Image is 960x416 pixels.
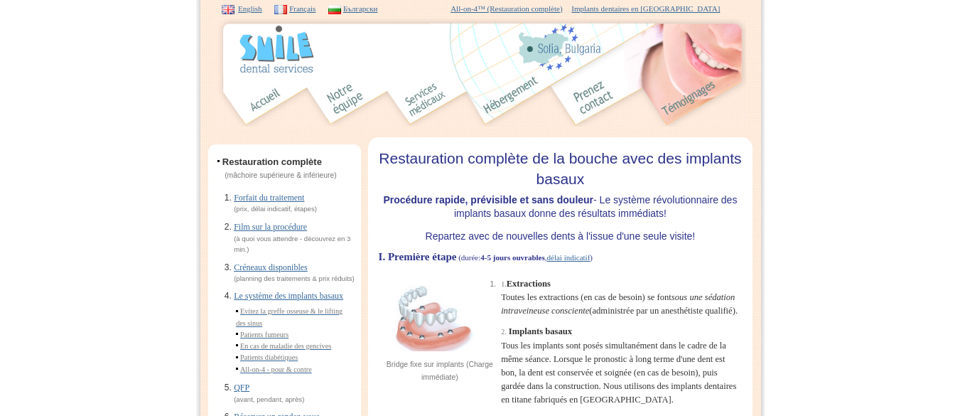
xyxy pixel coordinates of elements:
img: accommodation_fr.jpg [480,74,543,127]
img: offer_fr.jpg [402,74,448,127]
img: FR [274,5,287,14]
img: 1. Bridge fixe sur implants (Charge immédiate) [381,264,487,358]
a: délai indicatif [547,253,590,262]
h2: - Le système révolutionnaire des implants basaux donne des résultats immédiats! [379,193,743,221]
span: (durée: , ) [458,253,593,262]
img: testimonials_fr.jpg [658,74,747,127]
a: All-on-4 - pour & contre [240,366,312,373]
a: Evitez la greffe osseuse & le lifting des sinus [236,307,343,326]
a: Clinique et équipe [317,94,370,105]
img: dot.gif [217,160,220,164]
a: All-on-4™ (Restauration complète) [451,4,562,13]
a: English [238,4,262,13]
a: Accueil [246,94,286,105]
a: Contacts [573,94,628,105]
img: dot.gif [236,310,238,314]
b: Implants basaux [509,326,572,336]
a: Български [343,4,378,13]
img: team_fr.jpg [317,74,370,127]
p: Tous les implants sont posés simultanément dans le cadre de la même séance. Lorsque le pronostic ... [501,325,740,406]
span: 1. [501,280,507,288]
span: (à quoi vous attendre - découvrez en 3 min.) [234,235,350,254]
a: Français [289,4,315,13]
a: Film sur la procédure [234,222,307,232]
img: dot.gif [236,333,238,337]
span: 2. [501,328,507,336]
img: 6.jpg [628,74,658,127]
b: Extractions [507,279,551,289]
a: QFP [234,383,249,393]
img: logo.gif [238,24,315,74]
a: Bouche entière implants dentaires (prix complet, délais, étapes) [402,94,448,105]
img: EN [222,5,234,14]
a: Forfait du traitement [234,193,304,203]
strong: 4-5 jours ouvrables [480,253,544,262]
img: 5.jpg [543,74,573,127]
img: appointment_fr.jpg [573,74,628,127]
a: Créneaux disponibles [234,262,308,272]
img: 3.jpg [370,74,402,127]
img: 2.jpg [286,74,317,127]
h1: Restauration complète de la bouche avec des implants basaux [379,137,743,190]
b: Restauration complète [222,156,322,167]
a: Témoignages [658,94,747,105]
a: En cas de maladie des gencives [240,342,331,350]
img: 4.jpg [448,74,480,127]
span: (prix, délai indicatif, étapes) [234,205,317,213]
img: dot.gif [236,356,238,361]
b: Procédure rapide, prévisible et sans douleur [383,194,593,206]
span: (planning des traitements & prix réduits) [234,274,355,282]
img: 1.jpg [213,74,246,127]
a: Implants dentaires en [GEOGRAPHIC_DATA] [571,4,720,13]
img: dot.gif [236,344,238,348]
img: BG [328,5,341,14]
a: Patients fumeurs [240,331,288,338]
img: home_fr.jpg [246,74,286,127]
span: I. Première étape [379,251,457,262]
p: Toutes les extractions (en cas de besoin) se font (administrée par un anesthétiste qualifié). [501,264,740,319]
span: (mâchoire supérieure & inférieure) [217,171,337,179]
a: Hébergement à Sofia [480,94,543,105]
a: Le système des implants basaux [234,291,343,301]
h2: Repartez avec de nouvelles dents à l'issue d'une seule visite! [379,228,743,244]
a: Patients diabétiques [240,353,298,361]
img: dot.gif [236,368,238,372]
span: (avant, pendant, après) [234,395,304,403]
